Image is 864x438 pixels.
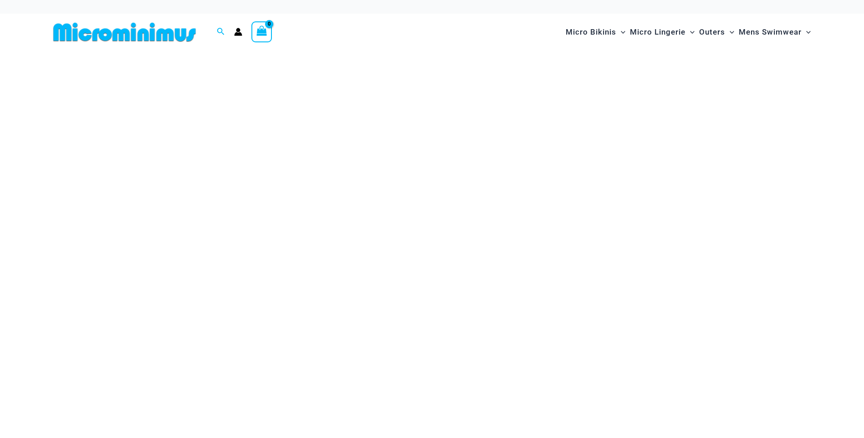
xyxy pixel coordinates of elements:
[217,26,225,38] a: Search icon link
[562,17,815,47] nav: Site Navigation
[697,18,736,46] a: OutersMenu ToggleMenu Toggle
[234,28,242,36] a: Account icon link
[251,21,272,42] a: View Shopping Cart, empty
[699,20,725,44] span: Outers
[628,18,697,46] a: Micro LingerieMenu ToggleMenu Toggle
[725,20,734,44] span: Menu Toggle
[685,20,695,44] span: Menu Toggle
[566,20,616,44] span: Micro Bikinis
[739,20,802,44] span: Mens Swimwear
[50,22,199,42] img: MM SHOP LOGO FLAT
[736,18,813,46] a: Mens SwimwearMenu ToggleMenu Toggle
[563,18,628,46] a: Micro BikinisMenu ToggleMenu Toggle
[616,20,625,44] span: Menu Toggle
[630,20,685,44] span: Micro Lingerie
[802,20,811,44] span: Menu Toggle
